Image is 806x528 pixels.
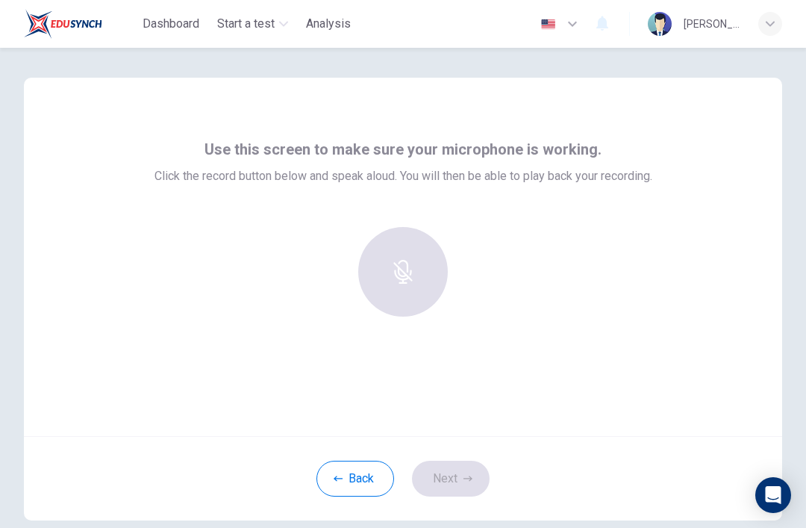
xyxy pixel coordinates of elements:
button: Dashboard [137,10,205,37]
span: Analysis [306,15,351,33]
div: [PERSON_NAME] [684,15,740,33]
a: EduSynch logo [24,9,137,39]
button: Start a test [211,10,294,37]
span: Start a test [217,15,275,33]
button: Analysis [300,10,357,37]
button: Back [316,461,394,497]
span: Click the record button below and speak aloud. You will then be able to play back your recording. [154,167,652,185]
img: en [539,19,557,30]
span: Dashboard [143,15,199,33]
img: EduSynch logo [24,9,102,39]
div: Open Intercom Messenger [755,477,791,513]
span: Use this screen to make sure your microphone is working. [204,137,602,161]
img: Profile picture [648,12,672,36]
